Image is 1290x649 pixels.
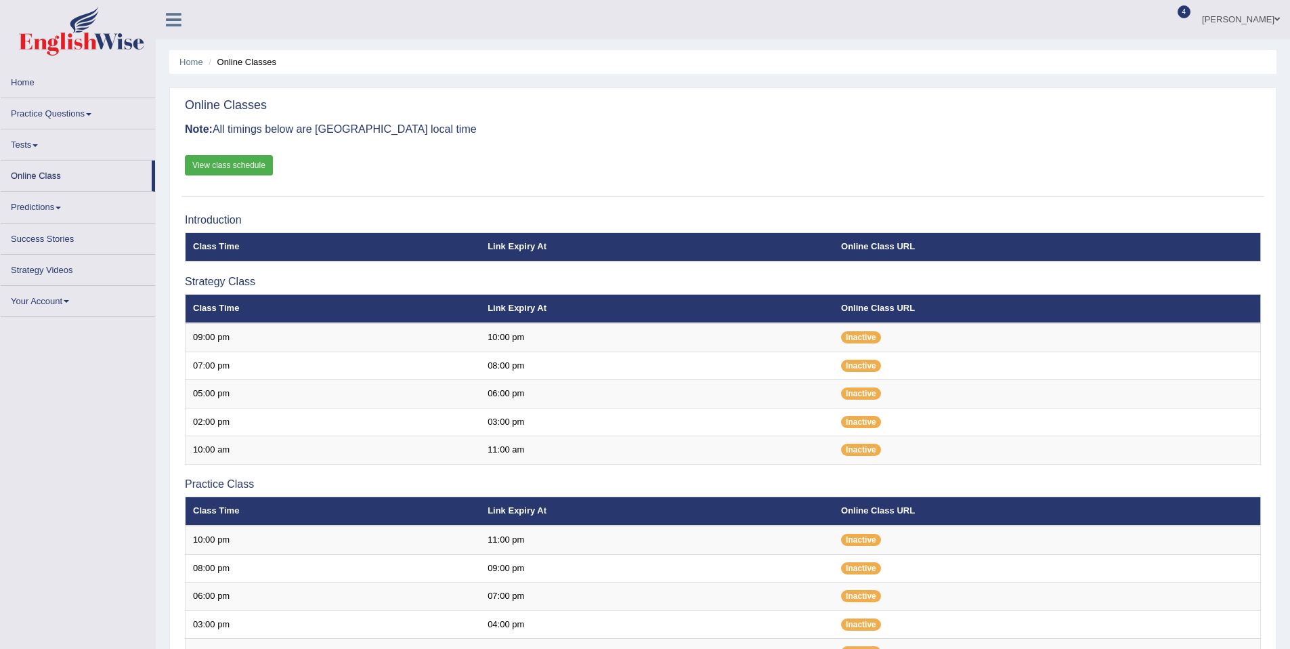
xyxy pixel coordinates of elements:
[186,352,481,380] td: 07:00 pm
[185,155,273,175] a: View class schedule
[480,610,834,639] td: 04:00 pm
[834,295,1260,323] th: Online Class URL
[480,554,834,583] td: 09:00 pm
[841,360,881,372] span: Inactive
[480,583,834,611] td: 07:00 pm
[186,554,481,583] td: 08:00 pm
[1,286,155,312] a: Your Account
[186,583,481,611] td: 06:00 pm
[841,416,881,428] span: Inactive
[186,436,481,465] td: 10:00 am
[186,497,481,526] th: Class Time
[1178,5,1191,18] span: 4
[205,56,276,68] li: Online Classes
[480,323,834,352] td: 10:00 pm
[1,98,155,125] a: Practice Questions
[841,444,881,456] span: Inactive
[1,255,155,281] a: Strategy Videos
[480,352,834,380] td: 08:00 pm
[186,295,481,323] th: Class Time
[1,192,155,218] a: Predictions
[185,214,1261,226] h3: Introduction
[186,610,481,639] td: 03:00 pm
[480,233,834,261] th: Link Expiry At
[186,380,481,409] td: 05:00 pm
[480,497,834,526] th: Link Expiry At
[1,161,152,187] a: Online Class
[841,590,881,602] span: Inactive
[834,233,1260,261] th: Online Class URL
[1,129,155,156] a: Tests
[841,388,881,400] span: Inactive
[186,323,481,352] td: 09:00 pm
[186,526,481,554] td: 10:00 pm
[1,67,155,93] a: Home
[480,526,834,554] td: 11:00 pm
[185,478,1261,490] h3: Practice Class
[834,497,1260,526] th: Online Class URL
[480,295,834,323] th: Link Expiry At
[179,57,203,67] a: Home
[480,436,834,465] td: 11:00 am
[480,380,834,409] td: 06:00 pm
[480,408,834,436] td: 03:00 pm
[841,619,881,631] span: Inactive
[841,331,881,343] span: Inactive
[185,123,213,135] b: Note:
[1,224,155,250] a: Success Stories
[185,99,267,112] h2: Online Classes
[841,534,881,546] span: Inactive
[185,123,1261,135] h3: All timings below are [GEOGRAPHIC_DATA] local time
[186,408,481,436] td: 02:00 pm
[186,233,481,261] th: Class Time
[185,276,1261,288] h3: Strategy Class
[841,562,881,574] span: Inactive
